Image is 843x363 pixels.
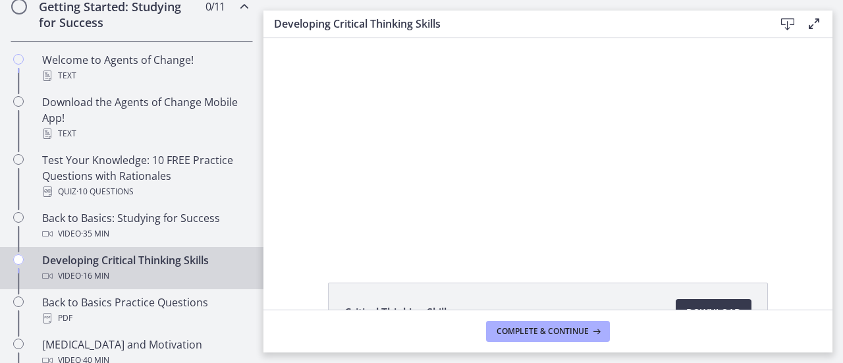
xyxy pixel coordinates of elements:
[42,52,248,84] div: Welcome to Agents of Change!
[76,184,134,200] span: · 10 Questions
[274,16,753,32] h3: Developing Critical Thinking Skills
[42,68,248,84] div: Text
[42,210,248,242] div: Back to Basics: Studying for Success
[497,326,589,337] span: Complete & continue
[686,304,741,320] span: Download
[42,268,248,284] div: Video
[42,184,248,200] div: Quiz
[42,310,248,326] div: PDF
[81,226,109,242] span: · 35 min
[42,226,248,242] div: Video
[42,152,248,200] div: Test Your Knowledge: 10 FREE Practice Questions with Rationales
[42,94,248,142] div: Download the Agents of Change Mobile App!
[42,294,248,326] div: Back to Basics Practice Questions
[344,304,452,320] span: Critical Thinking Skills
[263,38,832,252] iframe: Video Lesson
[42,126,248,142] div: Text
[81,268,109,284] span: · 16 min
[486,321,610,342] button: Complete & continue
[676,299,751,325] a: Download
[42,252,248,284] div: Developing Critical Thinking Skills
